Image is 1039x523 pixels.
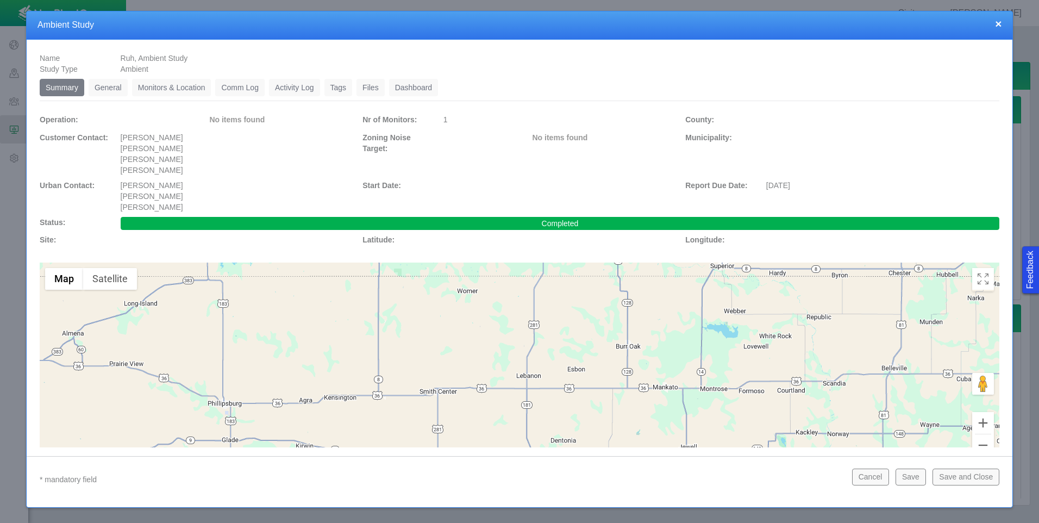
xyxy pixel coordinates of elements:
[215,79,264,96] a: Comm Log
[40,235,56,244] span: Site:
[37,20,1002,31] h4: Ambient Study
[121,144,183,153] span: [PERSON_NAME]
[121,54,188,63] span: Ruh, Ambient Study
[121,166,183,175] span: [PERSON_NAME]
[269,79,320,96] a: Activity Log
[121,65,148,73] span: Ambient
[121,133,183,142] span: [PERSON_NAME]
[40,115,78,124] span: Operation:
[121,192,183,201] span: [PERSON_NAME]
[209,114,265,125] label: No items found
[121,203,183,211] span: [PERSON_NAME]
[972,373,994,395] button: Drag Pegman onto the map to open Street View
[40,181,95,190] span: Urban Contact:
[40,218,65,227] span: Status:
[852,469,889,485] button: Cancel
[443,115,448,124] span: 1
[685,133,732,142] span: Municipality:
[132,79,211,96] a: Monitors & Location
[972,268,994,290] button: Toggle Fullscreen in browser window
[121,155,183,164] span: [PERSON_NAME]
[324,79,353,96] a: Tags
[40,79,84,96] a: Summary
[896,469,926,485] button: Save
[362,235,395,244] span: Latitude:
[40,54,60,63] span: Name
[685,181,747,190] span: Report Due Date:
[766,181,790,190] span: [DATE]
[356,79,385,96] a: Files
[40,65,78,73] span: Study Type
[362,115,417,124] span: Nr of Monitors:
[45,268,83,290] button: Show street map
[121,181,183,190] span: [PERSON_NAME]
[972,412,994,434] button: Zoom in
[40,473,843,487] p: * mandatory field
[83,268,137,290] button: Show satellite imagery
[40,133,108,142] span: Customer Contact:
[932,469,999,485] button: Save and Close
[685,115,714,124] span: County:
[121,217,1000,230] div: Completed
[972,434,994,456] button: Zoom out
[685,235,724,244] span: Longitude:
[995,18,1002,29] button: close
[362,181,401,190] span: Start Date:
[533,132,588,143] label: No items found
[89,79,128,96] a: General
[389,79,439,96] a: Dashboard
[362,133,411,153] span: Zoning Noise Target:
